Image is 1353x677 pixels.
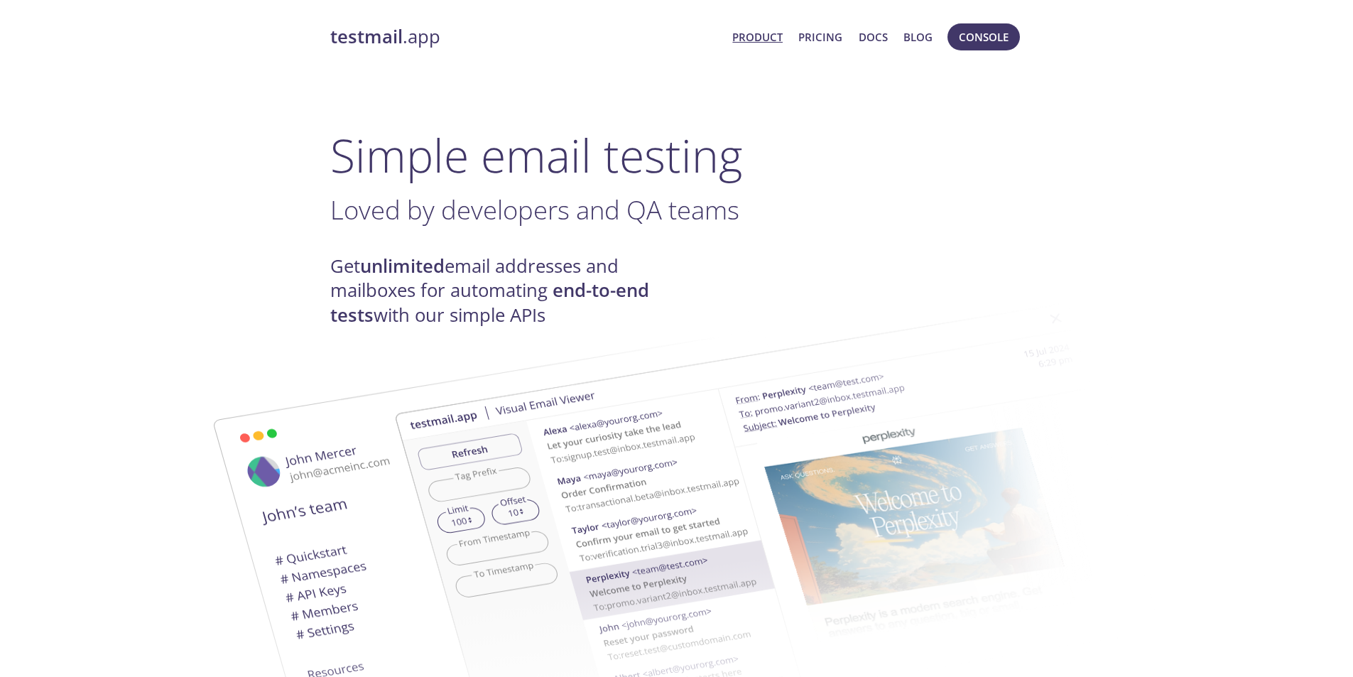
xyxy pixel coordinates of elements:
h4: Get email addresses and mailboxes for automating with our simple APIs [330,254,677,327]
button: Console [947,23,1020,50]
a: Product [732,28,783,46]
span: Loved by developers and QA teams [330,192,739,227]
h1: Simple email testing [330,128,1023,183]
a: Docs [859,28,888,46]
strong: testmail [330,24,403,49]
strong: unlimited [360,254,445,278]
span: Console [959,28,1009,46]
a: Pricing [798,28,842,46]
a: Blog [903,28,933,46]
a: testmail.app [330,25,722,49]
strong: end-to-end tests [330,278,649,327]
